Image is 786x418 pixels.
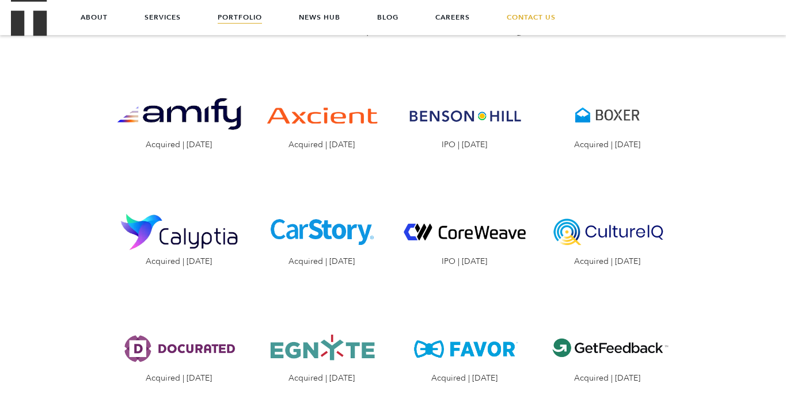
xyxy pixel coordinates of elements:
[116,317,242,382] a: Visit the Docurated website
[402,374,527,382] span: Acquired | [DATE]
[402,201,527,266] a: Visit the website
[545,84,670,149] a: Visit the Boxer website
[402,258,527,266] span: IPO | [DATE]
[402,317,527,380] img: Favor logo
[545,84,670,147] img: Boxer logo
[545,258,670,266] span: Acquired | [DATE]
[402,84,527,147] img: Benson Hill logo
[259,141,385,149] span: Acquired | [DATE]
[259,258,385,266] span: Acquired | [DATE]
[116,374,242,382] span: Acquired | [DATE]
[259,317,385,380] img: Egnyte logo
[116,258,242,266] span: Acquired | [DATE]
[545,317,670,380] img: Get Feedback logo
[116,201,242,266] a: Visit the website
[259,317,385,382] a: Visit the Egnyte website
[545,374,670,382] span: Acquired | [DATE]
[402,317,527,382] a: Visit the Favor website
[116,84,242,149] a: Visit the website
[259,84,385,147] img: Axcient logo
[545,201,670,266] a: Visit the Culture IQ website
[259,201,385,263] img: CarStory logo
[402,84,527,149] a: Visit the Benson Hill website
[402,141,527,149] span: IPO | [DATE]
[259,201,385,266] a: Visit the CarStory website
[545,141,670,149] span: Acquired | [DATE]
[259,84,385,149] a: Visit the Axcient website
[116,317,242,380] img: Docurated logo
[545,201,670,263] img: Culture IQ logo
[116,141,242,149] span: Acquired | [DATE]
[545,317,670,382] a: Visit the Get Feedback website
[259,374,385,382] span: Acquired | [DATE]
